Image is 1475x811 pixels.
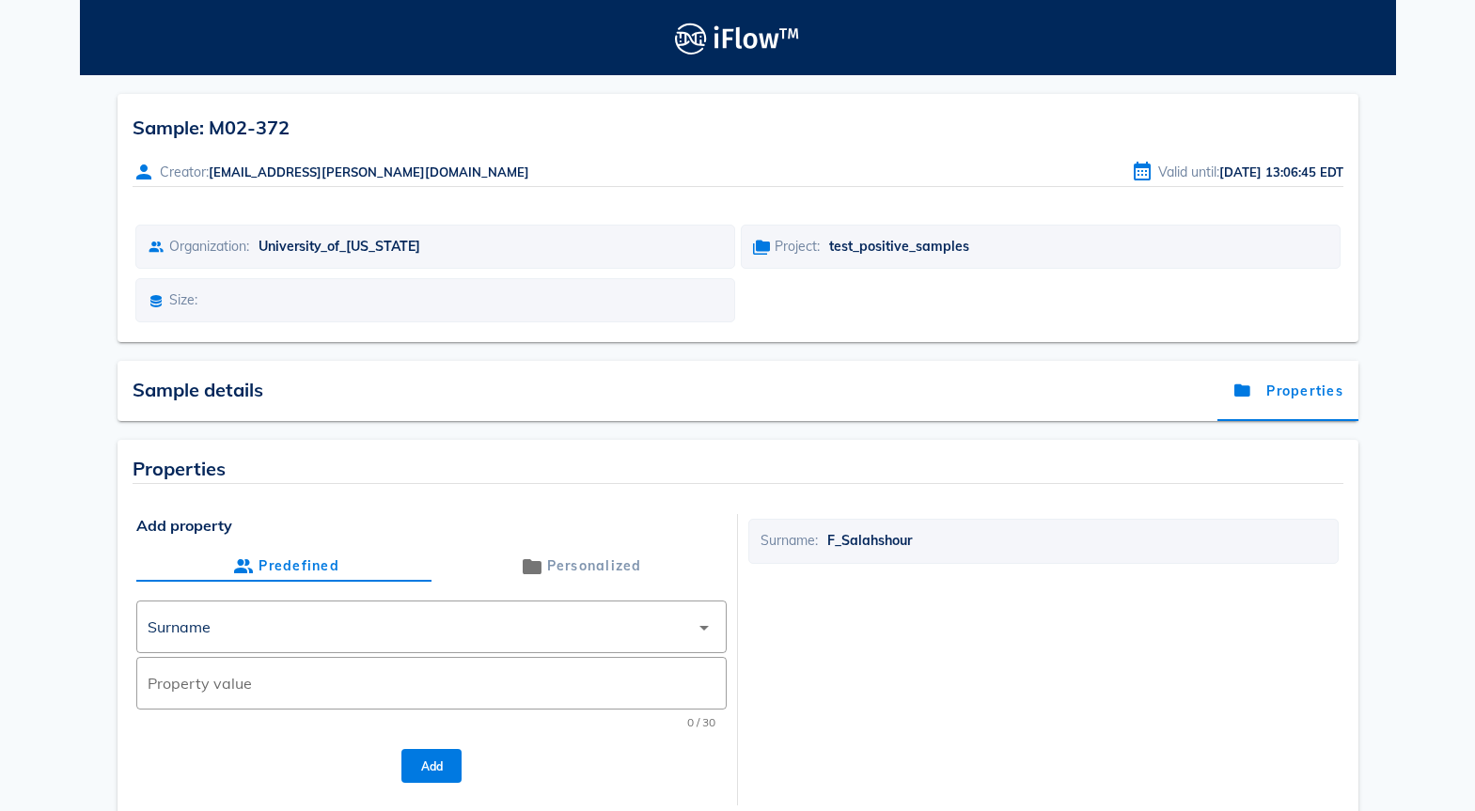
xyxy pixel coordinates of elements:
div: Surname [136,600,727,653]
span: Add [416,759,447,773]
div: Personalized [516,552,641,582]
div: Predefined [228,552,339,582]
span: Valid until: [1158,164,1219,180]
span: Surname: [761,532,818,549]
span: Creator: [160,164,209,180]
span: Sample: M02-372 [133,116,290,139]
span: [EMAIL_ADDRESS][PERSON_NAME][DOMAIN_NAME] [209,164,529,179]
button: Add [401,749,462,783]
span: Size: [169,291,197,308]
a: Logo [80,17,1396,59]
div: Surname [148,618,211,635]
span: [DATE] 13:06:45 EDT [1219,164,1343,179]
span: F_Salahshour [827,532,912,549]
div: 0 / 30 [687,717,715,730]
span: test_positive_samples [829,238,969,255]
span: Add property [136,514,727,537]
a: Properties [1217,361,1358,421]
span: Sample details [133,378,263,401]
span: University_of_[US_STATE] [259,238,420,255]
span: Project: [775,238,820,255]
div: Properties [133,455,1343,483]
span: Organization: [169,238,249,255]
i: arrow_drop_down [693,616,715,639]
